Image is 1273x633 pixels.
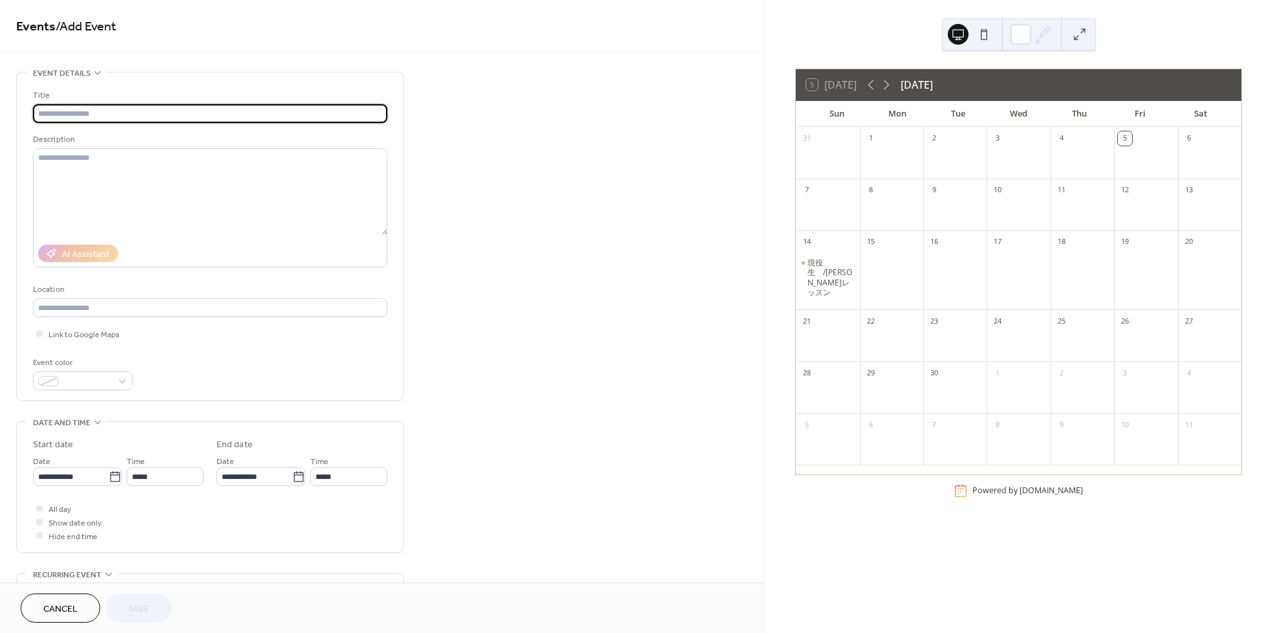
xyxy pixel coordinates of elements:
[1049,101,1110,127] div: Thu
[806,101,867,127] div: Sun
[800,417,814,432] div: 5
[33,356,130,370] div: Event color
[1054,314,1069,328] div: 25
[1182,417,1196,432] div: 11
[800,314,814,328] div: 21
[33,438,73,452] div: Start date
[928,101,989,127] div: Tue
[1118,131,1132,146] div: 5
[48,503,71,516] span: All day
[1020,485,1083,496] a: [DOMAIN_NAME]
[800,131,814,146] div: 31
[989,101,1049,127] div: Wed
[16,14,56,39] a: Events
[1118,366,1132,380] div: 3
[33,283,385,296] div: Location
[990,314,1005,328] div: 24
[1109,101,1170,127] div: Fri
[1182,183,1196,197] div: 13
[927,417,941,432] div: 7
[33,416,91,430] span: Date and time
[800,183,814,197] div: 7
[1054,131,1069,146] div: 4
[927,314,941,328] div: 23
[796,258,859,298] div: 現役生 /本橋さんレッスン
[927,366,941,380] div: 30
[217,455,234,469] span: Date
[864,314,878,328] div: 22
[990,183,1005,197] div: 10
[800,366,814,380] div: 28
[864,235,878,249] div: 15
[1118,417,1132,432] div: 10
[927,183,941,197] div: 9
[867,101,928,127] div: Mon
[1170,101,1231,127] div: Sat
[1054,183,1069,197] div: 11
[1182,235,1196,249] div: 20
[990,366,1005,380] div: 1
[990,235,1005,249] div: 17
[927,235,941,249] div: 16
[990,417,1005,432] div: 8
[33,89,385,102] div: Title
[127,455,145,469] span: Time
[864,366,878,380] div: 29
[1118,183,1132,197] div: 12
[927,131,941,146] div: 2
[864,131,878,146] div: 1
[56,14,116,39] span: / Add Event
[43,603,78,616] span: Cancel
[48,328,120,342] span: Link to Google Maps
[1054,417,1069,432] div: 9
[48,530,98,544] span: Hide end time
[310,455,328,469] span: Time
[1054,235,1069,249] div: 18
[217,438,253,452] div: End date
[972,485,1083,496] div: Powered by
[1054,366,1069,380] div: 2
[1182,314,1196,328] div: 27
[864,417,878,432] div: 6
[1118,314,1132,328] div: 26
[33,568,102,582] span: Recurring event
[33,455,50,469] span: Date
[33,133,385,146] div: Description
[990,131,1005,146] div: 3
[48,516,102,530] span: Show date only
[1118,235,1132,249] div: 19
[901,77,933,93] div: [DATE]
[800,235,814,249] div: 14
[1182,131,1196,146] div: 6
[33,67,91,80] span: Event details
[864,183,878,197] div: 8
[808,258,854,298] div: 現役生 /[PERSON_NAME]レッスン
[21,594,100,623] button: Cancel
[1182,366,1196,380] div: 4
